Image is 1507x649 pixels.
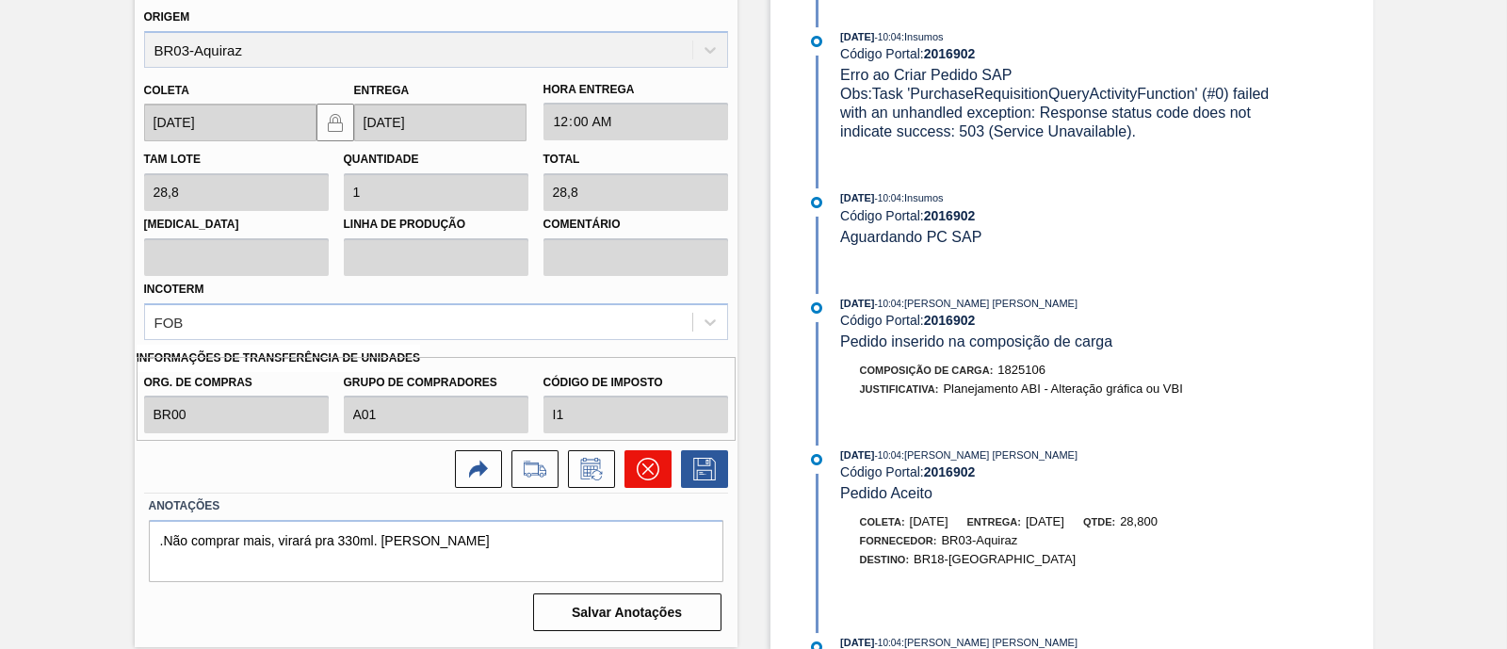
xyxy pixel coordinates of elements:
span: - 10:04 [875,638,901,648]
span: : [PERSON_NAME] [PERSON_NAME] [901,449,1078,461]
span: BR03-Aquiraz [941,533,1017,547]
img: locked [324,111,347,134]
input: dd/mm/yyyy [144,104,316,141]
span: Coleta: [860,516,905,527]
label: Quantidade [344,153,419,166]
label: Tam lote [144,153,201,166]
span: 28,800 [1120,514,1158,528]
label: Grupo de Compradores [344,369,528,397]
label: [MEDICAL_DATA] [144,211,329,238]
label: Total [543,153,580,166]
span: [DATE] [840,192,874,203]
label: Anotações [149,493,723,520]
span: [DATE] [840,449,874,461]
span: Planejamento ABI - Alteração gráfica ou VBI [943,381,1182,396]
span: Pedido inserido na composição de carga [840,333,1112,349]
label: Incoterm [144,283,204,296]
span: Aguardando PC SAP [840,229,981,245]
div: Salvar Pedido [672,450,728,488]
label: Coleta [144,84,189,97]
span: Erro ao Criar Pedido SAP [840,67,1012,83]
div: Cancelar pedido [615,450,672,488]
div: FOB [154,314,184,330]
div: Código Portal: [840,313,1288,328]
span: [DATE] [1026,514,1064,528]
span: Entrega: [967,516,1021,527]
span: Composição de Carga : [860,365,994,376]
span: : Insumos [901,192,944,203]
div: Ir para Composição de Carga [502,450,559,488]
span: : [PERSON_NAME] [PERSON_NAME] [901,298,1078,309]
img: atual [811,197,822,208]
span: Pedido Aceito [840,485,932,501]
span: Obs: Task 'PurchaseRequisitionQueryActivityFunction' (#0) failed with an unhandled exception: Res... [840,86,1273,139]
span: - 10:04 [875,32,901,42]
img: atual [811,36,822,47]
label: Linha de Produção [344,211,528,238]
span: [DATE] [840,298,874,309]
button: locked [316,104,354,141]
span: [DATE] [840,31,874,42]
span: [DATE] [910,514,948,528]
button: Salvar Anotações [533,593,721,631]
span: 1825106 [997,363,1045,377]
label: Código de Imposto [543,369,728,397]
label: Hora Entrega [543,76,728,104]
strong: 2016902 [924,464,976,479]
span: : [PERSON_NAME] [PERSON_NAME] [901,637,1078,648]
label: Entrega [354,84,410,97]
span: - 10:04 [875,299,901,309]
span: - 10:04 [875,193,901,203]
span: Destino: [860,554,910,565]
label: Informações de Transferência de Unidades [137,345,421,372]
span: Fornecedor: [860,535,937,546]
span: - 10:04 [875,450,901,461]
span: BR18-[GEOGRAPHIC_DATA] [914,552,1076,566]
div: Ir para a Origem [446,450,502,488]
div: Informar alteração no pedido [559,450,615,488]
strong: 2016902 [924,313,976,328]
div: Código Portal: [840,464,1288,479]
div: Código Portal: [840,46,1288,61]
strong: 2016902 [924,46,976,61]
label: Org. de Compras [144,369,329,397]
label: Origem [144,10,190,24]
span: : Insumos [901,31,944,42]
div: Código Portal: [840,208,1288,223]
span: Qtde: [1083,516,1115,527]
span: Justificativa: [860,383,939,395]
img: atual [811,302,822,314]
span: [DATE] [840,637,874,648]
strong: 2016902 [924,208,976,223]
input: dd/mm/yyyy [354,104,527,141]
img: atual [811,454,822,465]
textarea: .Não comprar mais, virará pra 330ml. [PERSON_NAME] [149,520,723,582]
label: Comentário [543,211,728,238]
